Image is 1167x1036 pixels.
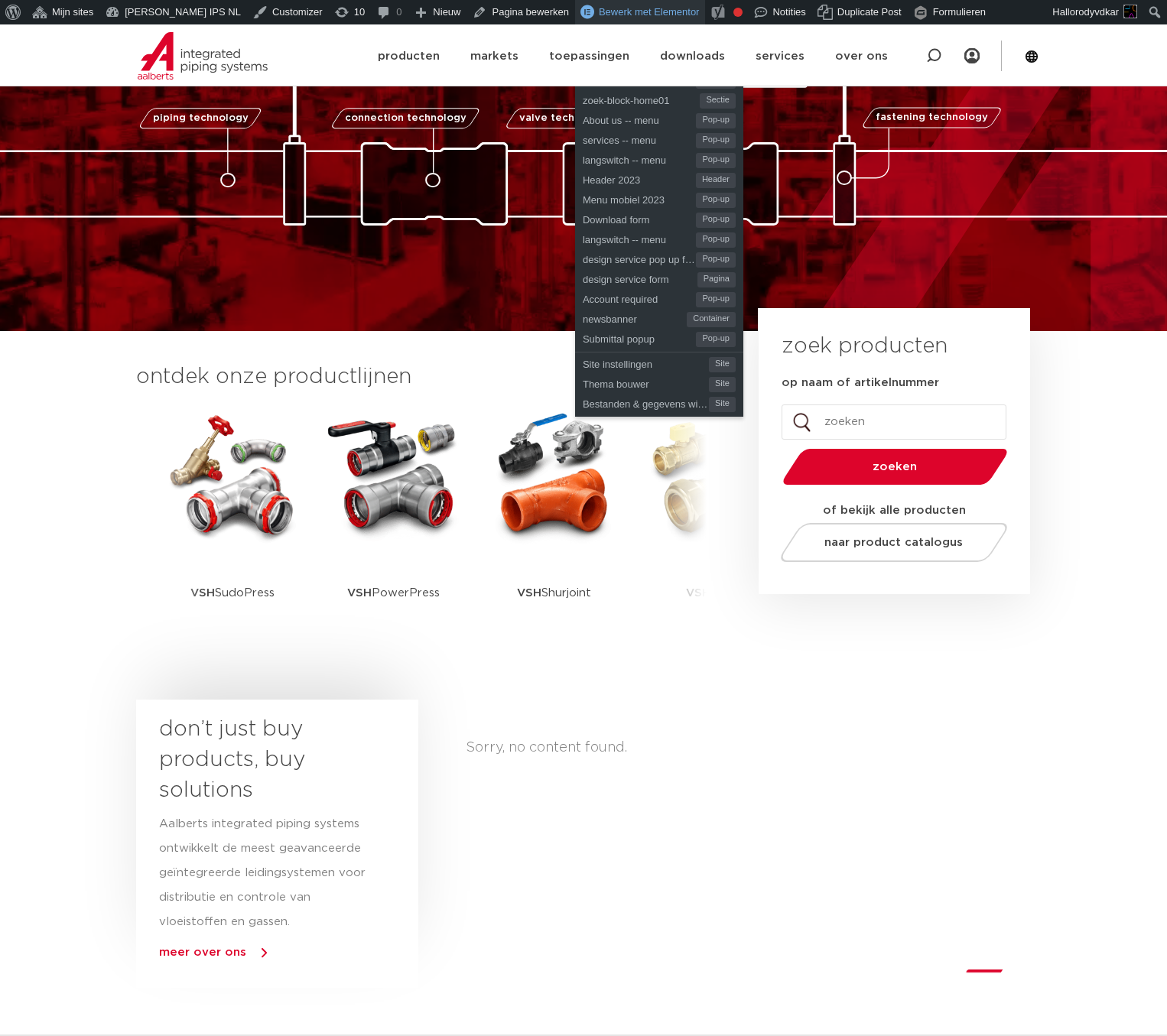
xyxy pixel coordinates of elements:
[485,408,623,641] a: VSHShurjoint
[470,27,518,86] a: markets
[709,357,736,372] span: Site
[583,128,697,148] span: services -- menu
[583,327,697,347] span: Submittal popup
[575,392,743,412] a: Bestanden & gegevens wissenSite
[347,545,440,641] p: PowerPress
[159,947,246,958] a: meer over ons
[686,545,743,641] p: Super
[159,812,367,934] p: Aalberts integrated piping systems ontwikkelt de meest geavanceerde geïntegreerde leidingsystemen...
[686,587,710,599] strong: VSH
[709,377,736,392] span: Site
[575,168,743,188] a: Header 2023Header
[583,208,697,228] span: Download form
[583,168,696,188] span: Header 2023
[733,8,743,17] div: Focus keyphrase niet ingevuld
[583,228,697,248] span: langswitch -- menu
[575,287,743,307] a: Account requiredPop-up
[696,332,735,347] span: Pop-up
[190,587,215,599] strong: VSH
[687,312,736,327] span: Container
[549,27,629,86] a: toepassingen
[660,27,725,86] a: downloads
[583,372,709,392] span: Thema bouwer
[136,362,707,392] h3: ontdek onze productlijnen
[164,408,301,641] a: VSHSudoPress
[696,133,735,148] span: Pop-up
[517,587,541,599] strong: VSH
[782,375,939,391] label: op naam of artikelnummer
[583,392,709,412] span: Bestanden & gegevens wissen
[599,6,700,18] span: Bewerk met Elementor
[696,292,735,307] span: Pop-up
[575,128,743,148] a: services -- menuPop-up
[700,93,736,109] span: Sectie
[876,113,988,123] span: fastening technology
[756,27,805,86] a: services
[583,352,709,372] span: Site instellingen
[575,372,743,392] a: Thema bouwerSite
[575,248,743,268] a: design service pop up formPop-up
[517,545,591,641] p: Shurjoint
[466,700,1028,992] div: Sorry, no content found.
[696,173,736,188] span: Header
[152,113,248,123] span: piping technology
[575,307,743,327] a: newsbannerContainer
[583,148,697,168] span: langswitch -- menu
[575,188,743,208] a: Menu mobiel 2023Pop-up
[696,213,735,228] span: Pop-up
[696,113,735,128] span: Pop-up
[575,228,743,248] a: langswitch -- menuPop-up
[583,287,697,307] span: Account required
[696,252,735,268] span: Pop-up
[964,24,980,87] nav: Menu
[159,714,367,806] h3: don’t just buy products, buy solutions
[696,232,735,248] span: Pop-up
[966,969,1006,973] li: Page dot 1
[777,447,1014,486] button: zoeken
[709,397,736,412] span: Site
[575,327,743,347] a: Submittal popupPop-up
[825,537,964,548] span: naar product catalogus
[378,27,888,86] nav: Menu
[823,505,966,516] strong: of bekijk alle producten
[782,404,1006,440] input: zoeken
[697,272,736,287] span: Pagina
[575,268,743,287] a: design service formPagina
[583,248,697,268] span: design service pop up form
[583,109,697,128] span: About us -- menu
[583,89,700,109] span: zoek-block-home01
[518,113,610,123] span: valve technology
[696,153,735,168] span: Pop-up
[1075,6,1119,18] span: rodyvdkar
[822,461,968,473] span: zoeken
[583,188,697,208] span: Menu mobiel 2023
[777,523,1012,562] a: naar product catalogus
[575,148,743,168] a: langswitch -- menuPop-up
[575,352,743,372] a: Site instellingenSite
[190,545,275,641] p: SudoPress
[835,27,888,86] a: over ons
[782,331,948,362] h3: zoek producten
[378,27,440,86] a: producten
[645,408,783,641] a: VSHSuper
[324,408,462,641] a: VSHPowerPress
[575,89,743,109] a: zoek-block-home01Sectie
[575,208,743,228] a: Download formPop-up
[583,268,697,287] span: design service form
[347,587,372,599] strong: VSH
[575,109,743,128] a: About us -- menuPop-up
[345,113,466,123] span: connection technology
[583,307,687,327] span: newsbanner
[696,193,735,208] span: Pop-up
